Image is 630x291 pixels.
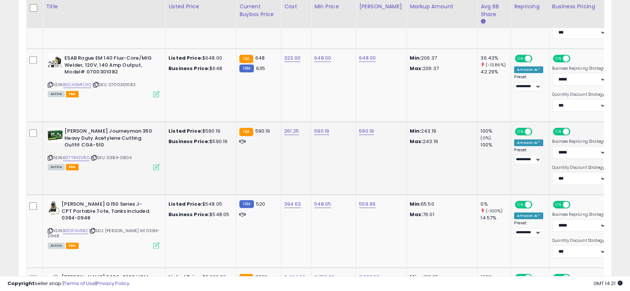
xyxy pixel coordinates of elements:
[46,3,162,10] div: Title
[410,128,472,135] p: 243.19
[514,148,543,164] div: Preset:
[410,55,472,61] p: 206.37
[481,55,511,61] div: 36.43%
[569,129,581,135] span: OFF
[284,200,301,208] a: 394.63
[64,280,95,287] a: Terms of Use
[168,55,230,61] div: $648.00
[569,202,581,208] span: OFF
[7,280,129,287] div: seller snap | |
[63,82,91,88] a: B0CH3MFL9Q
[239,3,278,18] div: Current Buybox Price
[66,164,79,170] span: FBA
[569,56,581,62] span: OFF
[48,164,65,170] span: All listings currently available for purchase on Amazon
[481,215,511,221] div: 14.57%
[314,200,331,208] a: 548.05
[516,129,525,135] span: ON
[481,135,491,141] small: (0%)
[514,3,546,10] div: Repricing
[531,56,543,62] span: OFF
[284,3,308,10] div: Cost
[48,91,65,97] span: All listings currently available for purchase on Amazon
[239,64,254,72] small: FBM
[516,56,525,62] span: ON
[91,155,132,161] span: | SKU: 0384-0804
[552,165,606,170] label: Quantity Discount Strategy:
[359,3,403,10] div: [PERSON_NAME]
[314,127,329,135] a: 590.19
[481,18,485,25] small: Avg BB Share.
[7,280,35,287] strong: Copyright
[410,138,472,145] p: 243.19
[168,211,210,218] b: Business Price:
[314,3,353,10] div: Min Price
[48,201,160,248] div: ASIN:
[554,56,563,62] span: ON
[359,127,374,135] a: 590.19
[410,138,423,145] strong: Max:
[514,139,543,146] div: Amazon AI *
[97,280,129,287] a: Privacy Policy
[593,280,623,287] span: 2025-08-11 14:21 GMT
[514,75,543,91] div: Preset:
[481,201,511,208] div: 0%
[481,128,511,135] div: 100%
[64,55,155,78] b: ESAB Rogue EM 140 Flux-Core/MIG Welder, 120V, 140 Amp Output, Model# 0700301082
[481,3,508,18] div: Avg BB Share
[48,228,160,239] span: | SKU: [PERSON_NAME] Kit 0384-0948
[255,127,270,135] span: 590.19
[481,69,511,75] div: 42.29%
[552,139,606,144] label: Business Repricing Strategy:
[410,211,472,218] p: 76.01
[48,128,160,169] div: ASIN:
[168,128,230,135] div: $590.19
[410,200,421,208] strong: Min:
[516,202,525,208] span: ON
[168,211,230,218] div: $548.05
[552,66,606,71] label: Business Repricing Strategy:
[552,3,628,10] div: Business Pricing
[514,66,543,73] div: Amazon AI *
[410,201,472,208] p: 65.50
[48,201,60,216] img: 51Exi3TlneL._SL40_.jpg
[554,129,563,135] span: ON
[552,92,606,97] label: Quantity Discount Strategy:
[64,128,155,151] b: [PERSON_NAME] Journeyman 350 Heavy Duty Acetylene Cutting Outfit CGA-510
[531,202,543,208] span: OFF
[481,142,511,148] div: 100%
[168,65,230,72] div: $648
[410,54,421,61] strong: Min:
[63,155,89,161] a: B07YR42VRD
[314,54,331,62] a: 648.00
[168,3,233,10] div: Listed Price
[552,238,606,243] label: Quantity Discount Strategy:
[514,221,543,237] div: Preset:
[48,55,63,70] img: 41mWeCyLIcL._SL40_.jpg
[48,55,160,96] div: ASIN:
[92,82,136,88] span: | SKU: 0700301082
[531,129,543,135] span: OFF
[66,91,79,97] span: FBA
[63,228,88,234] a: B01G7AVRB2
[514,212,543,219] div: Amazon AI *
[168,138,210,145] b: Business Price:
[284,127,299,135] a: 261.25
[552,212,606,217] label: Business Repricing Strategy:
[410,3,474,10] div: Markup Amount
[168,54,202,61] b: Listed Price:
[62,201,152,224] b: [PERSON_NAME] G150 Series J-CPT Portable Tote, Tanks included. 0384-0948
[410,65,423,72] strong: Max:
[168,201,230,208] div: $548.05
[48,128,63,143] img: 41LR4SyLcrL._SL40_.jpg
[256,65,265,72] span: 635
[359,200,375,208] a: 559.99
[554,202,563,208] span: ON
[410,127,421,135] strong: Min:
[410,211,423,218] strong: Max:
[168,138,230,145] div: $590.19
[66,243,79,249] span: FBA
[359,54,376,62] a: 648.00
[256,200,265,208] span: 520
[48,243,65,249] span: All listings currently available for purchase on Amazon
